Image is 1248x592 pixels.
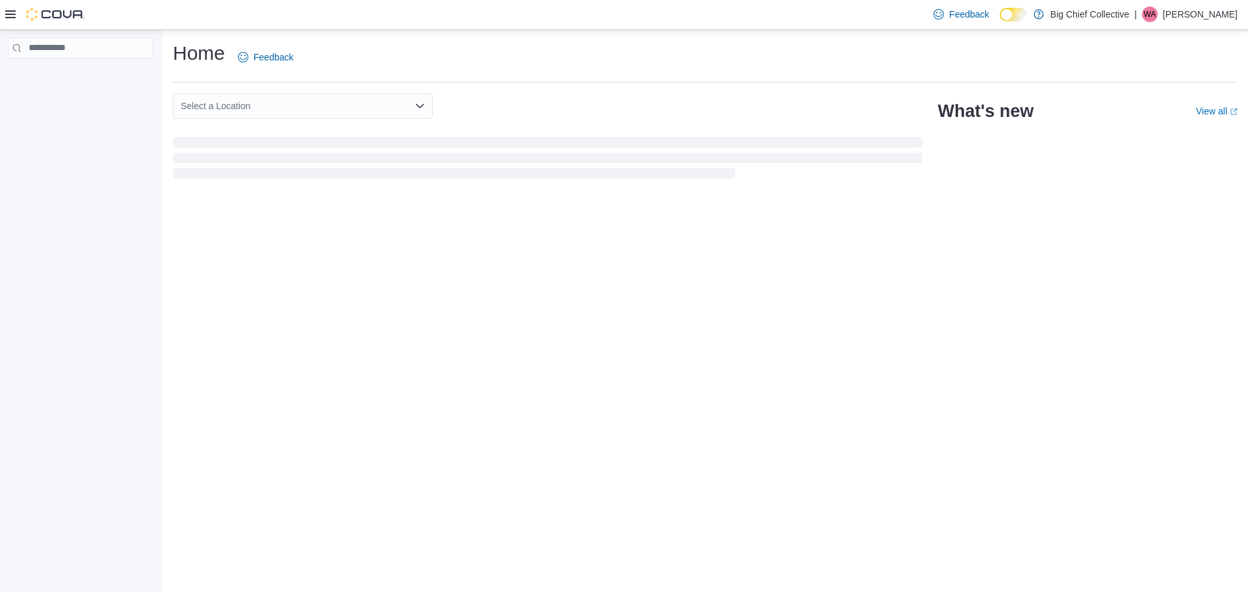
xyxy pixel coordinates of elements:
p: | [1134,6,1137,22]
button: Open list of options [415,101,425,111]
span: WA [1143,6,1156,22]
nav: Complex example [8,61,153,92]
a: View allExternal link [1196,106,1238,116]
span: Loading [173,140,922,181]
h2: What's new [938,101,1033,122]
input: Dark Mode [1000,8,1027,21]
span: Dark Mode [1000,21,1000,22]
svg: External link [1230,108,1238,116]
p: Big Chief Collective [1050,6,1129,22]
span: Feedback [949,8,989,21]
div: Wilson Allen [1142,6,1158,22]
span: Feedback [253,51,293,64]
a: Feedback [928,1,994,27]
h1: Home [173,40,225,66]
a: Feedback [233,44,298,70]
img: Cova [26,8,84,21]
p: [PERSON_NAME] [1163,6,1238,22]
